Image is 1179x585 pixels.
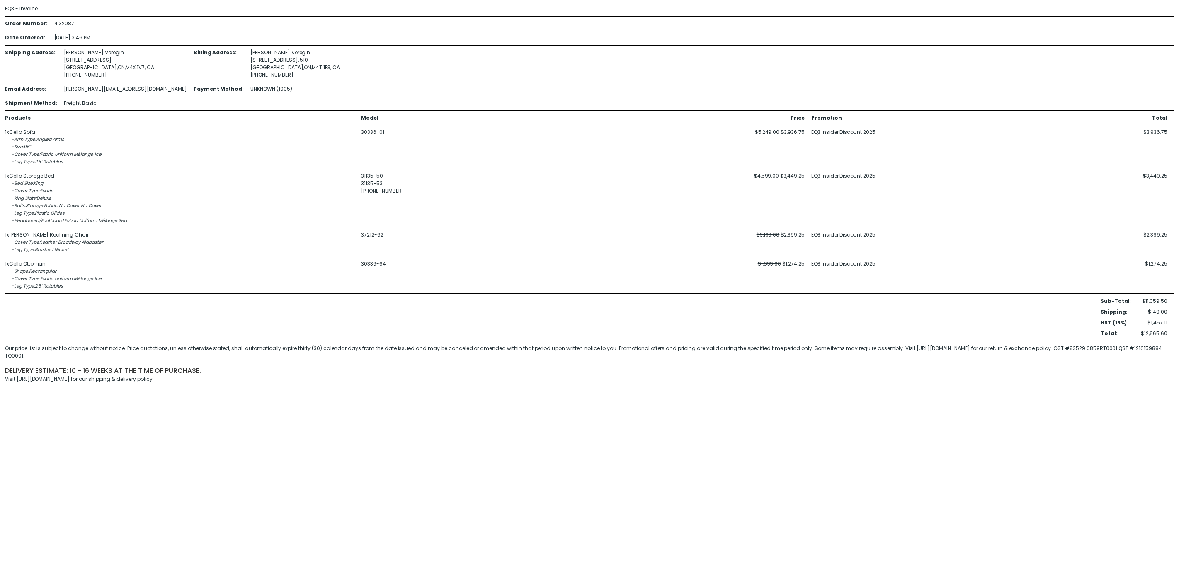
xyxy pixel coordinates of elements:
[5,128,354,136] div: 1 x Cello Sofa
[361,260,536,268] div: 30336-64
[361,172,536,180] div: 31135-50
[5,231,354,239] div: 1 x [PERSON_NAME] Reclining Chair
[1141,297,1167,305] div: $11,059.50
[361,231,536,239] div: 37212-62
[12,268,354,275] div: - Shape : Rectangular
[361,180,536,187] div: 31135-53
[361,128,536,136] div: 30336-01
[12,195,354,202] div: - King Slats : Deluxe
[1141,330,1167,337] div: $12,665.60
[1101,330,1131,337] div: Total :
[64,85,187,93] div: [PERSON_NAME][EMAIL_ADDRESS][DOMAIN_NAME]
[811,231,986,254] div: EQ3 Insider Discount 2025
[811,114,986,122] div: Promotion
[12,210,354,217] div: - Leg Type : Plastic Glides
[54,34,90,41] div: [DATE] 3:46 PM
[1141,319,1167,326] div: $1,457.11
[791,114,805,122] div: Price
[250,85,340,93] div: UNKNOWN (1005)
[194,85,244,93] div: Payment Method :
[1143,172,1167,225] div: $3,449.25
[5,99,57,107] div: Shipment Method :
[1143,231,1167,254] div: $2,399.25
[12,136,354,143] div: - Arm Type : Angled Arms
[757,231,805,254] div: $2,399.25
[755,128,780,135] span: $5,249.00
[64,99,187,107] div: Freight Basic
[194,49,244,79] div: Billing Address :
[5,345,1174,360] div: Our price list is subject to change without notice. Price quotations, unless otherwise stated, sh...
[54,20,90,27] div: 4132087
[811,128,986,166] div: EQ3 Insider Discount 2025
[1152,114,1167,122] div: Total
[12,217,354,225] div: - Headboard/Footboard : Fabric Uniform Mélange Sea
[811,260,986,290] div: EQ3 Insider Discount 2025
[1101,297,1131,305] div: Sub-Total :
[12,151,354,158] div: - Cover Type : Fabric Uniform Mélange Ice
[758,260,781,267] span: $1,699.00
[12,246,354,254] div: - Leg Type : Brushed Nickel
[754,172,779,179] span: $4,599.00
[5,34,48,41] div: Date Ordered :
[5,5,1174,383] div: EQ3 - Invoice
[755,128,805,166] div: $3,936.75
[1101,319,1131,326] div: HST (13%) :
[1101,308,1131,316] div: Shipping :
[754,172,805,225] div: $3,449.25
[811,172,986,225] div: EQ3 Insider Discount 2025
[5,260,354,268] div: 1 x Cello Ottoman
[361,114,536,122] div: Model
[250,49,340,79] div: [PERSON_NAME] Veregin [STREET_ADDRESS] , 510 [GEOGRAPHIC_DATA] , ON , M4T 1E3 , CA
[1145,260,1167,290] div: $1,274.25
[361,187,536,195] div: [PHONE_NUMBER]
[1143,128,1167,166] div: $3,936.75
[12,202,354,210] div: - Rails : Storage Fabric No Cover No Cover
[758,260,805,290] div: $1,274.25
[12,275,354,283] div: - Cover Type : Fabric Uniform Mélange Ice
[12,158,354,166] div: - Leg Type : 2.5" Rotables
[12,180,354,187] div: - Bed Size : King
[5,172,354,180] div: 1 x Cello Storage Bed
[12,143,354,151] div: - Size : 96"
[250,71,340,79] div: [PHONE_NUMBER]
[5,375,1174,383] div: Visit [URL][DOMAIN_NAME] for our shipping & delivery policy.
[757,231,780,238] span: $3,199.00
[12,283,354,290] div: - Leg Type : 2.5" Rotables
[5,85,57,93] div: Email Address :
[12,239,354,246] div: - Cover Type : Leather Broadway Alabaster
[5,366,201,375] span: delivery estimate: 10 - 16 weeks at the time of purchase.
[5,49,57,79] div: Shipping Address :
[1141,308,1167,316] div: $149.00
[5,114,354,122] div: Products
[64,71,187,79] div: [PHONE_NUMBER]
[12,187,354,195] div: - Cover Type : Fabric
[5,20,48,27] div: Order Number :
[64,49,187,79] div: [PERSON_NAME] Veregin [STREET_ADDRESS] [GEOGRAPHIC_DATA] , ON , M4X 1V7 , CA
